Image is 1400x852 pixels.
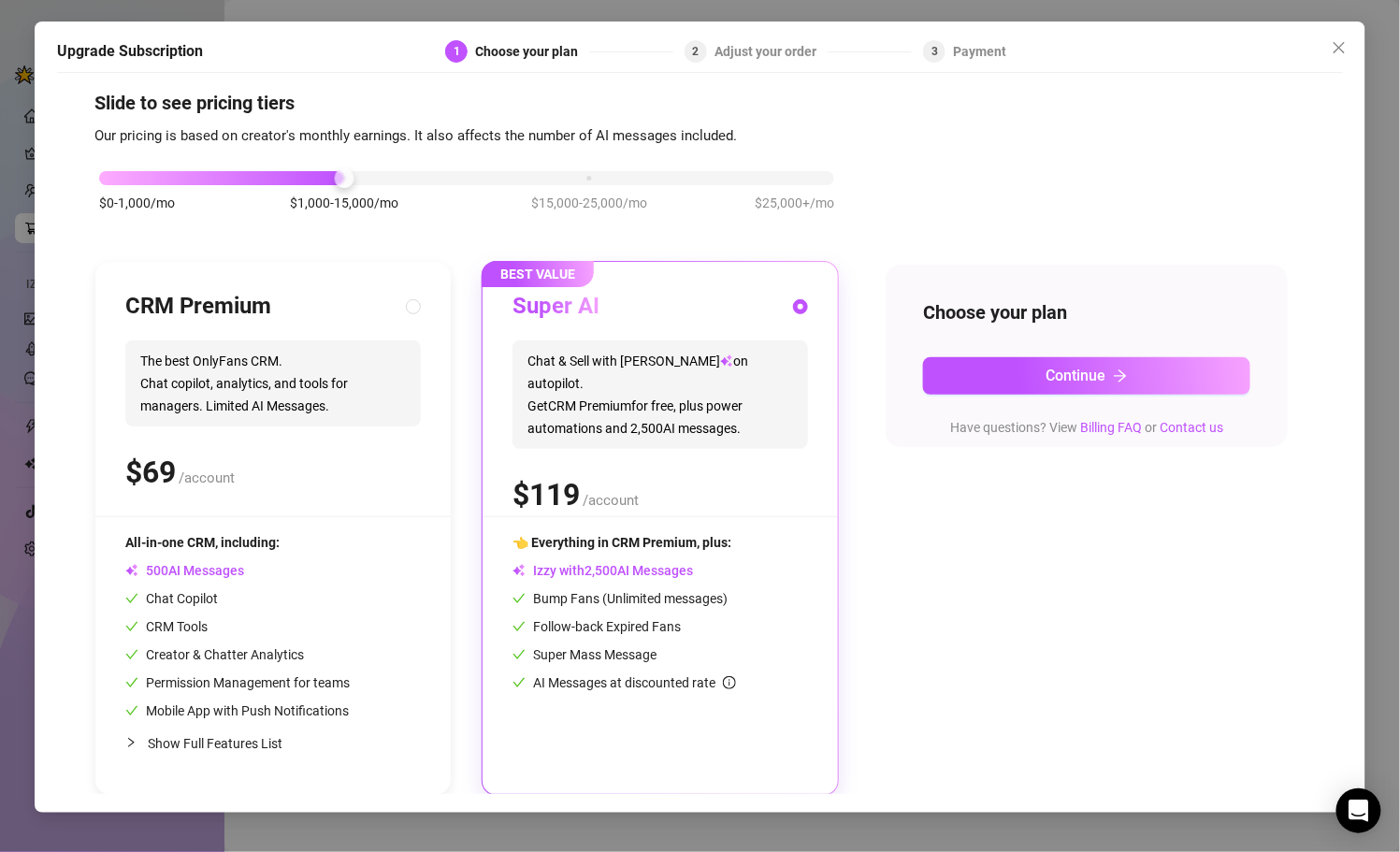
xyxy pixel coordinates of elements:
span: CRM Tools [125,619,208,634]
div: Payment [953,40,1006,63]
span: check [125,676,138,689]
span: Permission Management for teams [125,675,350,690]
h3: CRM Premium [125,292,271,322]
span: All-in-one CRM, including: [125,535,280,550]
span: Continue [1046,367,1105,384]
div: Show Full Features List [125,721,421,765]
span: 2 [692,45,699,58]
h4: Choose your plan [923,299,1250,325]
span: info-circle [723,676,736,689]
span: BEST VALUE [482,261,594,287]
span: collapsed [125,737,137,748]
span: Close [1324,40,1354,55]
span: Have questions? View or [950,420,1223,435]
span: check [125,592,138,605]
span: Izzy with AI Messages [512,563,693,578]
span: 👈 Everything in CRM Premium, plus: [512,535,731,550]
span: check [125,648,138,661]
a: Billing FAQ [1080,420,1142,435]
span: check [125,620,138,633]
span: Follow-back Expired Fans [512,619,681,634]
span: 3 [931,45,938,58]
span: $ [125,455,176,490]
div: Adjust your order [714,40,828,63]
span: The best OnlyFans CRM. Chat copilot, analytics, and tools for managers. Limited AI Messages. [125,340,421,426]
div: Choose your plan [475,40,589,63]
button: Continuearrow-right [923,357,1250,395]
span: /account [583,492,639,509]
div: Open Intercom Messenger [1336,788,1381,833]
span: $25,000+/mo [755,193,834,213]
span: Chat Copilot [125,591,218,606]
span: /account [179,469,235,486]
span: $0-1,000/mo [99,193,175,213]
span: Chat & Sell with [PERSON_NAME] on autopilot. Get CRM Premium for free, plus power automations and... [512,340,808,449]
span: Show Full Features List [148,736,282,751]
span: AI Messages [125,563,244,578]
span: check [125,704,138,717]
span: Mobile App with Push Notifications [125,703,349,718]
span: check [512,676,526,689]
span: $1,000-15,000/mo [290,193,398,213]
span: 1 [454,45,460,58]
span: arrow-right [1113,368,1128,383]
span: $15,000-25,000/mo [531,193,647,213]
span: AI Messages at discounted rate [533,675,736,690]
span: Super Mass Message [512,647,657,662]
span: Bump Fans (Unlimited messages) [512,591,728,606]
span: Creator & Chatter Analytics [125,647,304,662]
a: Contact us [1160,420,1223,435]
h4: Slide to see pricing tiers [94,90,1305,116]
button: Close [1324,33,1354,63]
span: check [512,648,526,661]
h3: Super AI [512,292,599,322]
span: $ [512,477,580,513]
span: check [512,592,526,605]
span: Our pricing is based on creator's monthly earnings. It also affects the number of AI messages inc... [94,127,737,144]
h5: Upgrade Subscription [57,40,203,63]
span: check [512,620,526,633]
span: close [1332,40,1347,55]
